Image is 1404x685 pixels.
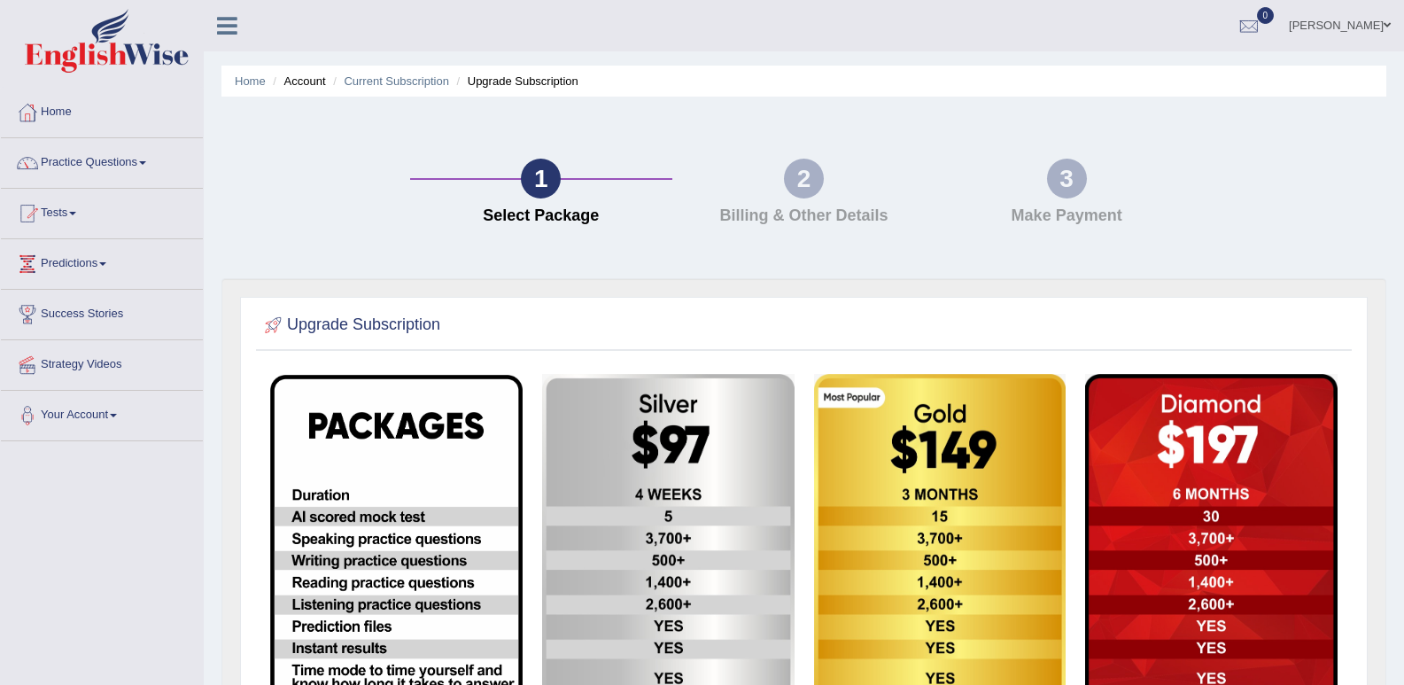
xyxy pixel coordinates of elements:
[1,189,203,233] a: Tests
[1,138,203,183] a: Practice Questions
[260,312,440,339] h2: Upgrade Subscription
[1047,159,1087,198] div: 3
[681,207,927,225] h4: Billing & Other Details
[268,73,325,90] li: Account
[235,74,266,88] a: Home
[1,391,203,435] a: Your Account
[453,73,578,90] li: Upgrade Subscription
[1,239,203,284] a: Predictions
[1,290,203,334] a: Success Stories
[784,159,824,198] div: 2
[1,88,203,132] a: Home
[944,207,1190,225] h4: Make Payment
[521,159,561,198] div: 1
[1257,7,1275,24] span: 0
[1,340,203,385] a: Strategy Videos
[419,207,664,225] h4: Select Package
[344,74,449,88] a: Current Subscription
